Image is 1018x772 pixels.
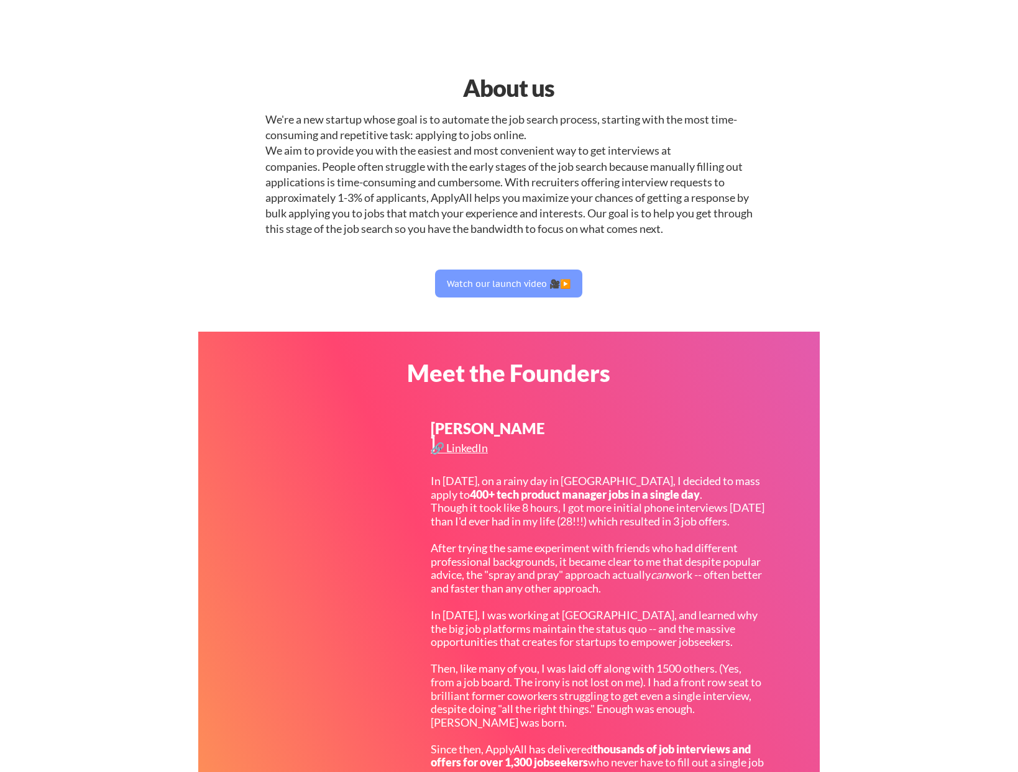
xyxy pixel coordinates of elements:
div: About us [349,70,668,106]
button: Watch our launch video 🎥▶️ [435,270,582,297]
div: 🔗 LinkedIn [431,442,491,453]
div: We're a new startup whose goal is to automate the job search process, starting with the most time... [265,112,753,237]
strong: 400+ tech product manager jobs in a single day [470,488,700,501]
strong: thousands of job interviews and offers for over 1,300 jobseekers [431,742,753,770]
div: Meet the Founders [349,361,668,384]
em: can [651,568,667,581]
a: 🔗 LinkedIn [431,442,491,458]
div: [PERSON_NAME] [431,421,546,451]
